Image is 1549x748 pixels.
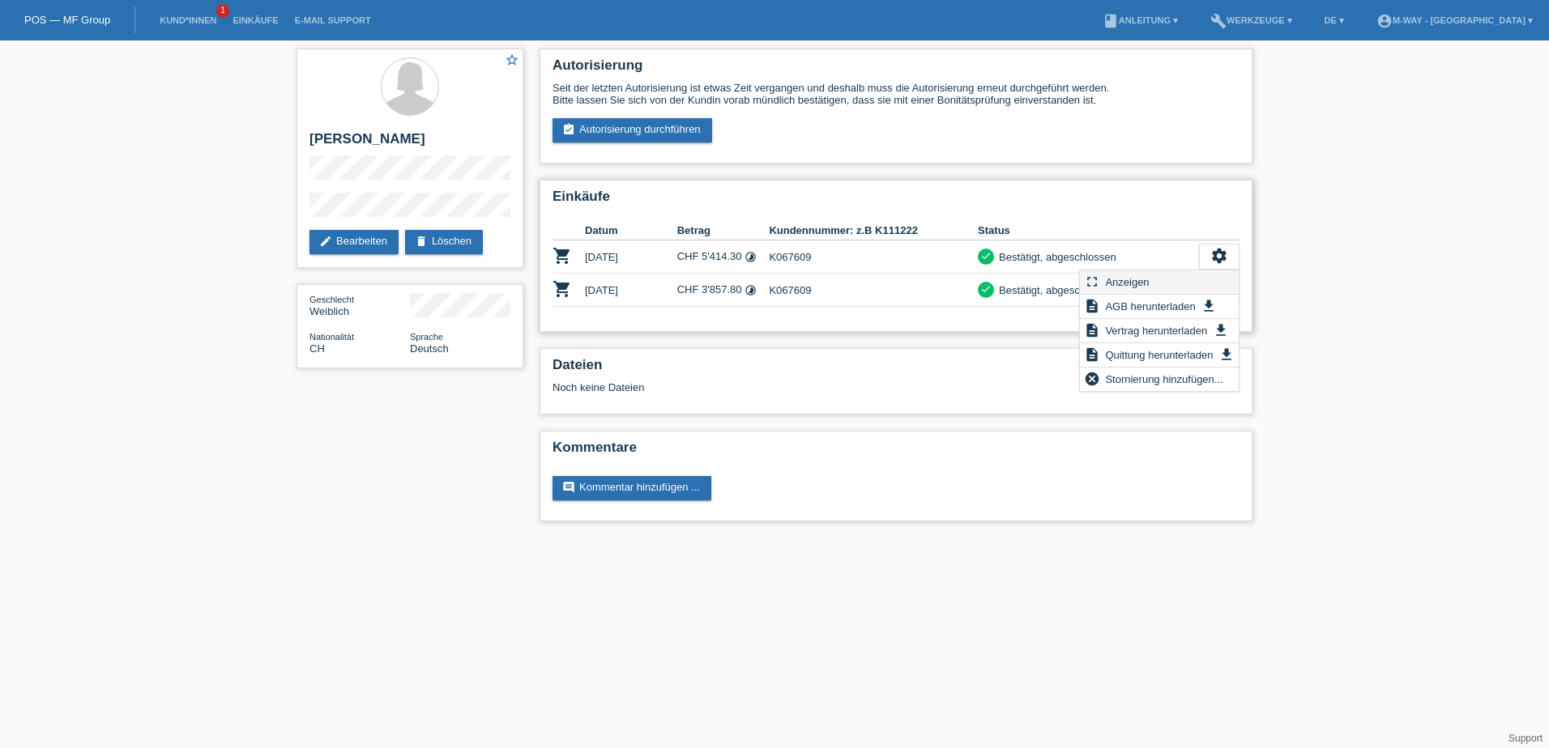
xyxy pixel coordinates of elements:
[994,249,1116,266] div: Bestätigt, abgeschlossen
[769,240,978,274] td: K067609
[677,274,770,307] td: CHF 3'857.80
[319,235,332,248] i: edit
[1084,274,1100,290] i: fullscreen
[24,14,110,26] a: POS — MF Group
[553,440,1240,464] h2: Kommentare
[309,131,510,155] h2: [PERSON_NAME]
[1368,15,1541,25] a: account_circlem-way - [GEOGRAPHIC_DATA] ▾
[553,476,711,500] a: commentKommentar hinzufügen ...
[1316,15,1352,25] a: DE ▾
[769,274,978,307] td: K067609
[553,57,1240,82] h2: Autorisierung
[1201,298,1217,314] i: get_app
[224,15,286,25] a: Einkäufe
[585,240,677,274] td: [DATE]
[415,235,428,248] i: delete
[553,118,712,142] a: assignment_turned_inAutorisierung durchführen
[553,82,1240,106] div: Seit der letzten Autorisierung ist etwas Zeit vergangen und deshalb muss die Autorisierung erneut...
[309,332,354,342] span: Nationalität
[677,240,770,274] td: CHF 5'414.30
[1508,733,1543,744] a: Support
[309,295,354,304] span: Geschlecht
[405,230,483,254] a: deleteLöschen
[1103,13,1119,29] i: book
[287,15,379,25] a: E-Mail Support
[769,221,978,240] th: Kundennummer: z.B K111222
[553,279,572,299] i: POSP00024754
[994,282,1116,299] div: Bestätigt, abgeschlossen
[553,246,572,266] i: POSP00023216
[553,381,1048,393] div: Noch keine Dateien
[1210,247,1228,265] i: settings
[1095,15,1186,25] a: bookAnleitung ▾
[677,221,770,240] th: Betrag
[309,342,325,355] span: Schweiz
[216,4,229,18] span: 1
[585,221,677,240] th: Datum
[553,357,1240,381] h2: Dateien
[505,53,519,67] i: star_border
[978,221,1199,240] th: Status
[585,274,677,307] td: [DATE]
[980,283,992,295] i: check
[1103,272,1151,291] span: Anzeigen
[745,284,757,296] i: Fixe Raten (24 Raten)
[1213,322,1229,338] i: get_app
[1084,322,1100,338] i: description
[410,332,443,342] span: Sprache
[1103,321,1210,340] span: Vertrag herunterladen
[309,230,399,254] a: editBearbeiten
[980,250,992,261] i: check
[151,15,224,25] a: Kund*innen
[309,293,410,317] div: Weiblich
[505,53,519,70] a: star_border
[1202,15,1300,25] a: buildWerkzeuge ▾
[1376,13,1393,29] i: account_circle
[1084,298,1100,314] i: description
[1103,296,1197,316] span: AGB herunterladen
[745,251,757,263] i: Fixe Raten (24 Raten)
[1210,13,1227,29] i: build
[562,123,575,136] i: assignment_turned_in
[410,342,449,355] span: Deutsch
[562,481,575,494] i: comment
[553,189,1240,213] h2: Einkäufe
